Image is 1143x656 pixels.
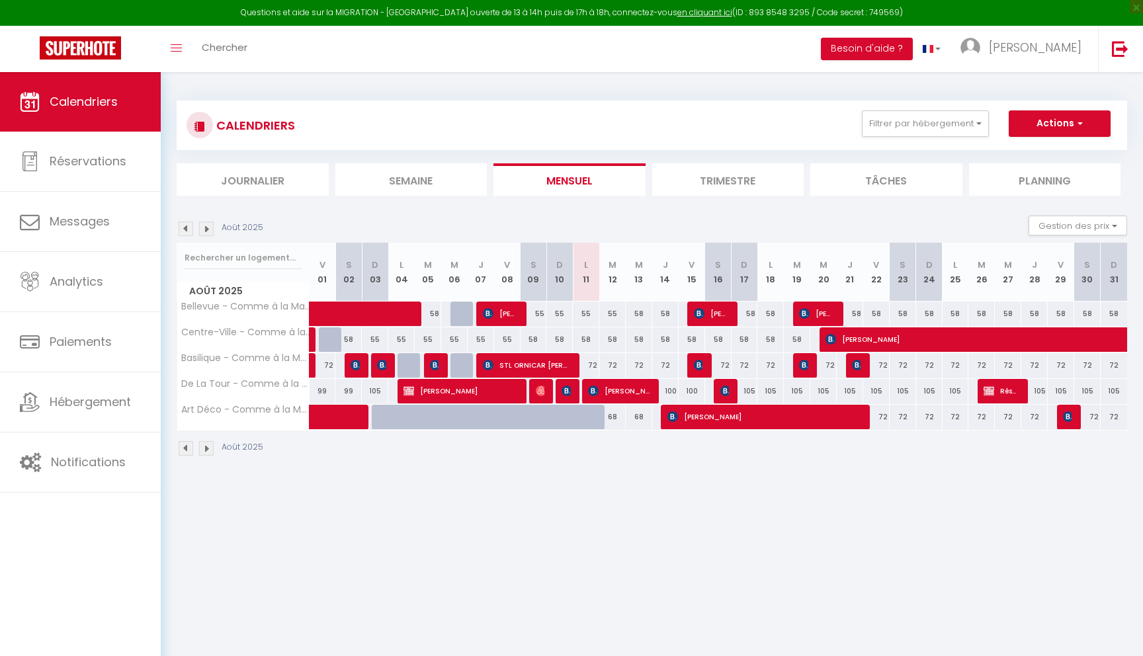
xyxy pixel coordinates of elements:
[689,259,695,271] abbr: V
[837,243,863,302] th: 21
[626,327,652,352] div: 58
[821,38,913,60] button: Besoin d'aide ?
[388,327,415,352] div: 55
[705,327,732,352] div: 58
[715,259,721,271] abbr: S
[667,404,861,429] span: [PERSON_NAME]
[310,353,336,378] div: 72
[494,243,521,302] th: 08
[40,36,121,60] img: Super Booking
[1087,600,1143,656] iframe: LiveChat chat widget
[626,302,652,326] div: 58
[546,327,573,352] div: 58
[873,259,879,271] abbr: V
[310,243,336,302] th: 01
[430,352,439,378] span: [PERSON_NAME]
[50,93,118,110] span: Calendriers
[599,405,626,429] div: 68
[50,333,112,350] span: Paiements
[1101,243,1127,302] th: 31
[916,243,943,302] th: 24
[415,243,441,302] th: 05
[493,163,646,196] li: Mensuel
[1021,379,1048,403] div: 105
[799,301,834,326] span: [PERSON_NAME]
[705,353,732,378] div: 72
[185,246,302,270] input: Rechercher un logement...
[222,441,263,454] p: Août 2025
[1074,353,1101,378] div: 72
[757,379,784,403] div: 105
[177,163,329,196] li: Journalier
[679,243,705,302] th: 15
[890,379,916,403] div: 105
[890,243,916,302] th: 23
[441,327,468,352] div: 55
[732,327,758,352] div: 58
[635,259,643,271] abbr: M
[1074,405,1101,429] div: 72
[968,353,995,378] div: 72
[916,379,943,403] div: 105
[1084,259,1090,271] abbr: S
[202,40,247,54] span: Chercher
[400,259,403,271] abbr: L
[732,379,758,403] div: 105
[362,327,388,352] div: 55
[890,353,916,378] div: 72
[769,259,773,271] abbr: L
[989,39,1081,56] span: [PERSON_NAME]
[837,302,863,326] div: 58
[926,259,933,271] abbr: D
[388,243,415,302] th: 04
[599,353,626,378] div: 72
[679,327,705,352] div: 58
[890,405,916,429] div: 72
[784,327,810,352] div: 58
[863,405,890,429] div: 72
[1032,259,1037,271] abbr: J
[521,302,547,326] div: 55
[504,259,510,271] abbr: V
[968,405,995,429] div: 72
[757,327,784,352] div: 58
[943,243,969,302] th: 25
[1101,379,1127,403] div: 105
[546,243,573,302] th: 10
[1048,302,1074,326] div: 58
[50,153,126,169] span: Réservations
[573,302,599,326] div: 55
[837,379,863,403] div: 105
[995,405,1021,429] div: 72
[1021,243,1048,302] th: 28
[403,378,518,403] span: [PERSON_NAME]
[179,379,312,389] span: De La Tour - Comme à la Maison
[1021,353,1048,378] div: 72
[1021,405,1048,429] div: 72
[335,327,362,352] div: 58
[1048,243,1074,302] th: 29
[757,243,784,302] th: 18
[757,302,784,326] div: 58
[1101,302,1127,326] div: 58
[951,26,1098,72] a: ... [PERSON_NAME]
[588,378,650,403] span: [PERSON_NAME]
[424,259,432,271] abbr: M
[573,353,599,378] div: 72
[626,243,652,302] th: 13
[335,379,362,403] div: 99
[995,353,1021,378] div: 72
[377,352,386,378] span: [PERSON_NAME]
[863,243,890,302] th: 22
[521,243,547,302] th: 09
[968,243,995,302] th: 26
[757,353,784,378] div: 72
[847,259,853,271] abbr: J
[810,243,837,302] th: 20
[863,302,890,326] div: 58
[1004,259,1012,271] abbr: M
[50,273,103,290] span: Analytics
[1009,110,1111,137] button: Actions
[546,302,573,326] div: 55
[335,163,487,196] li: Semaine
